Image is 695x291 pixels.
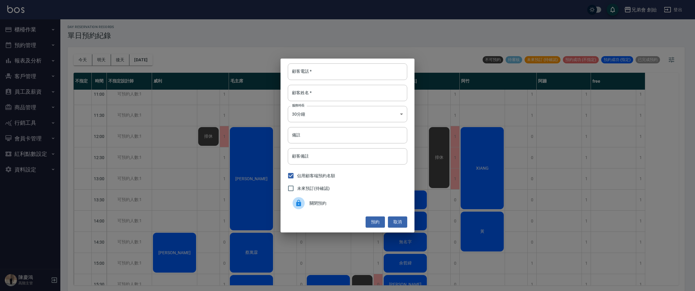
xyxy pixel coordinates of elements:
[288,195,407,212] div: 關閉預約
[297,185,330,192] span: 未來預訂(待確認)
[297,173,335,179] span: 佔用顧客端預約名額
[309,200,402,206] span: 關閉預約
[366,216,385,228] button: 預約
[288,106,407,122] div: 30分鐘
[388,216,407,228] button: 取消
[292,103,305,108] label: 服務時長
